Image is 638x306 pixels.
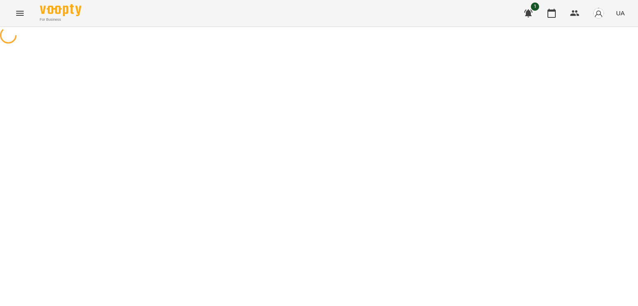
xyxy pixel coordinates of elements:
[40,17,81,22] span: For Business
[40,4,81,16] img: Voopty Logo
[10,3,30,23] button: Menu
[613,5,628,21] button: UA
[616,9,625,17] span: UA
[593,7,604,19] img: avatar_s.png
[531,2,539,11] span: 1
